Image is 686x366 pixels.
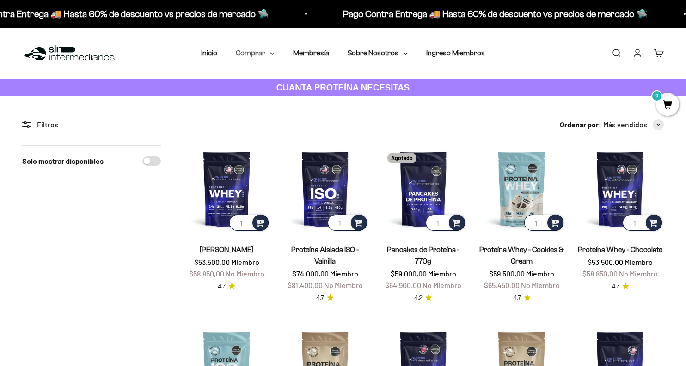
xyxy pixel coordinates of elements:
p: Pago Contra Entrega 🚚 Hasta 60% de descuento vs precios de mercado 🛸 [343,6,647,21]
span: Miembro [330,269,358,278]
span: 4.7 [316,293,324,303]
span: Ordenar por: [560,119,601,131]
a: 0 [656,100,679,110]
a: 4.74.7 de 5.0 estrellas [218,282,235,292]
span: $59.500,00 [489,269,525,278]
a: Pancakes de Proteína - 770g [387,246,459,265]
span: No Miembro [521,281,560,289]
a: 4.74.7 de 5.0 estrellas [612,282,629,292]
div: Filtros [22,119,161,131]
span: No Miembro [423,281,461,289]
button: Más vendidos [603,119,664,131]
span: Miembro [526,269,554,278]
label: Solo mostrar disponibles [22,155,104,167]
span: $64.900,00 [385,281,421,289]
span: Miembro [625,258,653,266]
summary: Sobre Nosotros [348,47,408,59]
span: No Miembro [324,281,363,289]
strong: CUANTA PROTEÍNA NECESITAS [276,83,410,92]
a: Proteína Whey - Chocolate [578,246,662,253]
span: $65.450,00 [484,281,520,289]
a: Inicio [201,49,217,57]
span: 4.7 [612,282,619,292]
span: 4.7 [513,293,521,303]
span: Más vendidos [603,119,647,131]
span: $59.000,00 [391,269,427,278]
span: 4.7 [218,282,226,292]
mark: 0 [651,90,662,102]
span: $74.000,00 [292,269,329,278]
a: Ingreso Miembros [426,49,485,57]
span: No Miembro [619,269,658,278]
span: No Miembro [226,269,264,278]
span: Miembro [428,269,456,278]
a: Proteína Whey - Cookies & Cream [479,246,564,265]
a: Proteína Aislada ISO - Vainilla [291,246,359,265]
a: 4.74.7 de 5.0 estrellas [316,293,334,303]
a: Membresía [293,49,329,57]
span: Miembro [231,258,259,266]
span: $58.850,00 [189,269,224,278]
span: $53.500,00 [194,258,230,266]
span: $53.500,00 [588,258,623,266]
span: $58.850,00 [582,269,618,278]
a: 4.74.7 de 5.0 estrellas [513,293,531,303]
span: 4.2 [414,293,423,303]
summary: Comprar [236,47,275,59]
span: $81.400,00 [288,281,323,289]
a: [PERSON_NAME] [200,246,253,253]
a: 4.24.2 de 5.0 estrellas [414,293,432,303]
